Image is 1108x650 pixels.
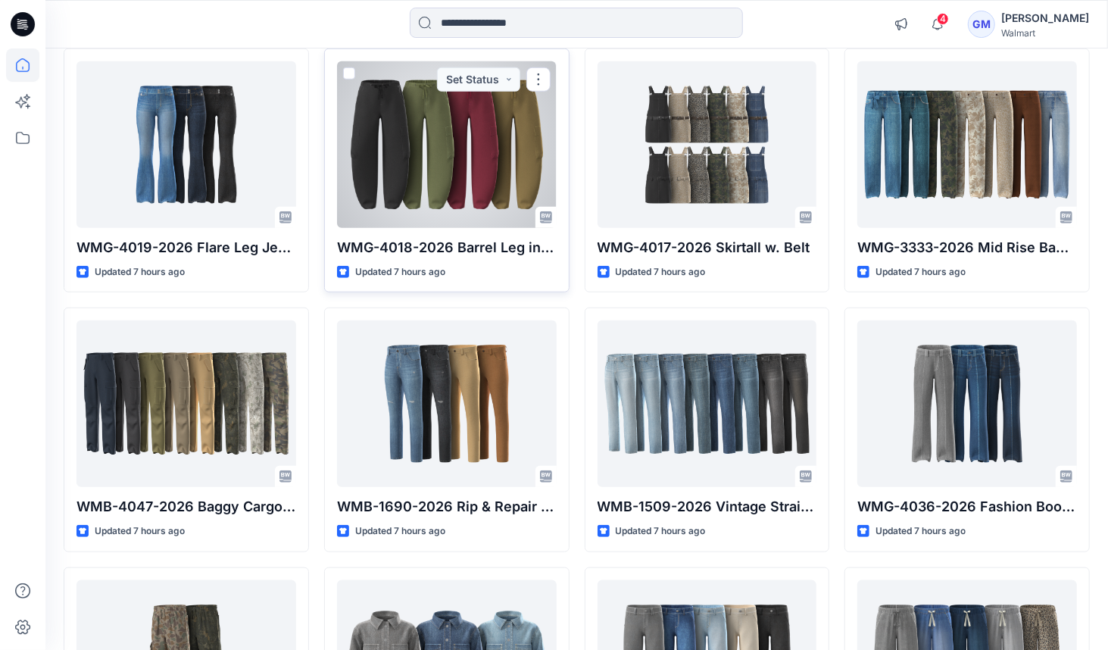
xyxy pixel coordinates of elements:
p: Updated 7 hours ago [616,523,706,539]
p: Updated 7 hours ago [95,264,185,280]
span: 4 [937,13,949,25]
p: WMG-4017-2026 Skirtall w. Belt [598,237,817,258]
p: WMB-1509-2026 Vintage Straight [PERSON_NAME] [598,496,817,517]
p: Updated 7 hours ago [355,523,445,539]
div: GM [968,11,995,38]
p: Updated 7 hours ago [95,523,185,539]
p: WMG-3333-2026 Mid Rise Baggy Straight Pant [857,237,1077,258]
p: WMB-1690-2026 Rip & Repair [PERSON_NAME] [337,496,557,517]
p: WMG-4036-2026 Fashion Boot Leg [PERSON_NAME] [857,496,1077,517]
p: WMG-4019-2026 Flare Leg Jean_Opt2 [76,237,296,258]
p: Updated 7 hours ago [875,523,966,539]
p: WMB-4047-2026 Baggy Cargo Pant [76,496,296,517]
a: WMG-4019-2026 Flare Leg Jean_Opt2 [76,61,296,228]
a: WMB-1509-2026 Vintage Straight Jean [598,320,817,487]
p: Updated 7 hours ago [875,264,966,280]
a: WMB-4047-2026 Baggy Cargo Pant [76,320,296,487]
a: WMG-4036-2026 Fashion Boot Leg Jean [857,320,1077,487]
div: [PERSON_NAME] [1001,9,1089,27]
p: Updated 7 hours ago [355,264,445,280]
a: WMG-3333-2026 Mid Rise Baggy Straight Pant [857,61,1077,228]
a: WMG-4018-2026 Barrel Leg in Twill_Opt 2 [337,61,557,228]
p: WMG-4018-2026 Barrel Leg in Twill_Opt 2 [337,237,557,258]
a: WMB-1690-2026 Rip & Repair Jean [337,320,557,487]
div: Walmart [1001,27,1089,39]
a: WMG-4017-2026 Skirtall w. Belt [598,61,817,228]
p: Updated 7 hours ago [616,264,706,280]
